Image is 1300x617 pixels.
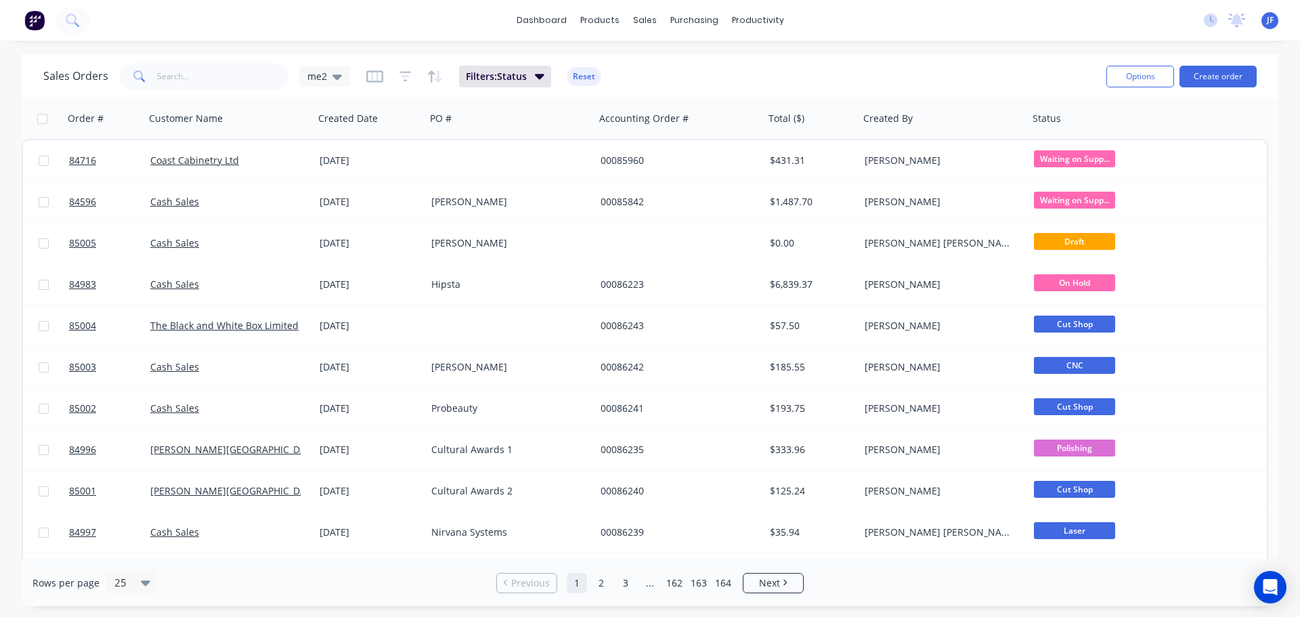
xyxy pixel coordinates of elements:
div: Probeauty [431,402,582,415]
div: [DATE] [320,526,420,539]
a: Page 2 [591,573,611,593]
div: [PERSON_NAME] [865,402,1015,415]
a: 84716 [69,140,150,181]
div: [PERSON_NAME] [865,154,1015,167]
button: Create order [1179,66,1257,87]
div: $185.55 [770,360,850,374]
span: CNC [1034,357,1115,374]
a: 85003 [69,347,150,387]
a: [PERSON_NAME][GEOGRAPHIC_DATA] [150,484,320,497]
a: Page 3 [615,573,636,593]
div: $57.50 [770,319,850,333]
div: [PERSON_NAME] [431,195,582,209]
span: Laser [1034,522,1115,539]
div: Created Date [318,112,378,125]
div: [DATE] [320,154,420,167]
a: 84996 [69,429,150,470]
h1: Sales Orders [43,70,108,83]
span: Next [759,576,780,590]
span: Waiting on Supp... [1034,150,1115,167]
span: me2 [307,69,327,83]
div: 00086243 [601,319,751,333]
span: JF [1267,14,1274,26]
span: Polishing [1034,440,1115,456]
div: Created By [863,112,913,125]
a: 84983 [69,264,150,305]
div: [DATE] [320,195,420,209]
div: [PERSON_NAME] [865,443,1015,456]
div: Status [1033,112,1061,125]
div: 00086241 [601,402,751,415]
a: Cash Sales [150,360,199,373]
div: Total ($) [768,112,804,125]
div: $333.96 [770,443,850,456]
a: dashboard [510,10,573,30]
a: Cash Sales [150,402,199,414]
span: 84983 [69,278,96,291]
div: 00085842 [601,195,751,209]
span: Filters: Status [466,70,527,83]
div: Cultural Awards 2 [431,484,582,498]
a: Page 164 [713,573,733,593]
a: The Black and White Box Limited [150,319,299,332]
ul: Pagination [491,573,809,593]
span: 85003 [69,360,96,374]
span: 85005 [69,236,96,250]
div: $125.24 [770,484,850,498]
span: 85002 [69,402,96,415]
span: 85001 [69,484,96,498]
span: 84996 [69,443,96,456]
input: Search... [157,63,289,90]
span: 84596 [69,195,96,209]
div: [PERSON_NAME] [865,319,1015,333]
span: 84997 [69,526,96,539]
div: purchasing [664,10,725,30]
div: $193.75 [770,402,850,415]
div: [DATE] [320,402,420,415]
div: Customer Name [149,112,223,125]
a: Previous page [497,576,557,590]
div: $1,487.70 [770,195,850,209]
a: Next page [743,576,803,590]
div: Hipsta [431,278,582,291]
span: Cut Shop [1034,481,1115,498]
a: Page 163 [689,573,709,593]
a: Page 162 [664,573,685,593]
a: 85000 [69,553,150,594]
button: Options [1106,66,1174,87]
span: Cut Shop [1034,398,1115,415]
a: Cash Sales [150,195,199,208]
div: Nirvana Systems [431,526,582,539]
a: Page 1 is your current page [567,573,587,593]
div: $431.31 [770,154,850,167]
div: sales [626,10,664,30]
div: [PERSON_NAME] [PERSON_NAME] [865,236,1015,250]
a: 85001 [69,471,150,511]
img: Factory [24,10,45,30]
div: Open Intercom Messenger [1254,571,1286,603]
div: $0.00 [770,236,850,250]
div: [DATE] [320,236,420,250]
div: [PERSON_NAME] [431,236,582,250]
div: [DATE] [320,443,420,456]
button: Filters:Status [459,66,551,87]
span: Rows per page [32,576,100,590]
a: Jump forward [640,573,660,593]
div: PO # [430,112,452,125]
a: 85004 [69,305,150,346]
div: [DATE] [320,319,420,333]
a: Cash Sales [150,236,199,249]
div: [DATE] [320,278,420,291]
a: 85002 [69,388,150,429]
div: [DATE] [320,360,420,374]
div: 00086240 [601,484,751,498]
button: Reset [567,67,601,86]
div: Order # [68,112,104,125]
div: Cultural Awards 1 [431,443,582,456]
div: 00086242 [601,360,751,374]
div: 00086223 [601,278,751,291]
a: 84997 [69,512,150,553]
a: Cash Sales [150,278,199,291]
a: 84596 [69,182,150,222]
a: Coast Cabinetry Ltd [150,154,239,167]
